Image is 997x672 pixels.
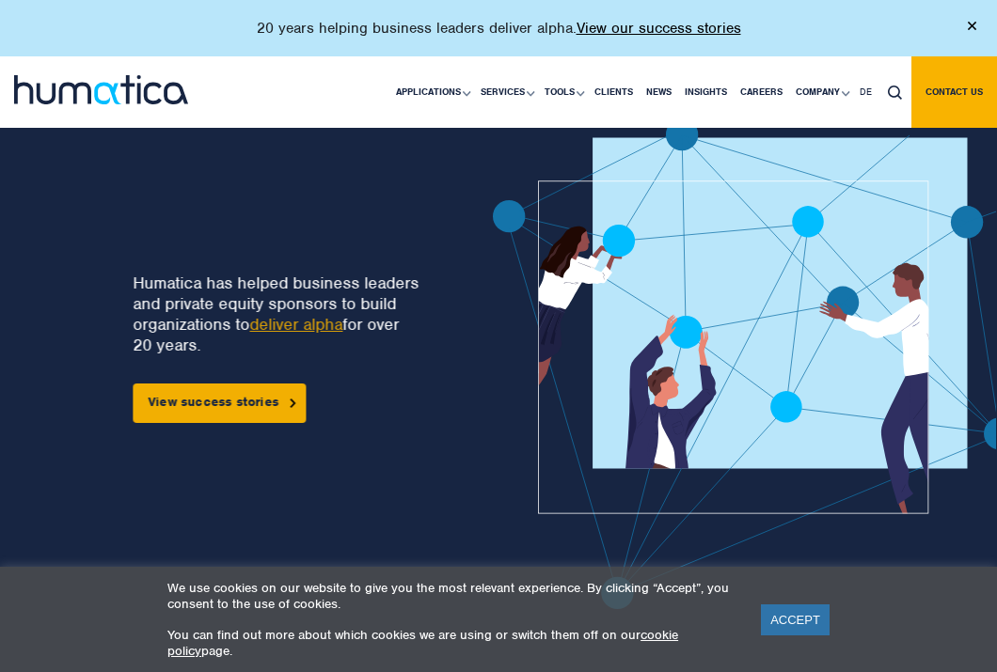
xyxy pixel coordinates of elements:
a: View success stories [133,383,306,423]
p: 20 years helping business leaders deliver alpha. [257,19,741,38]
a: Tools [538,56,588,128]
a: ACCEPT [761,604,830,635]
p: We use cookies on our website to give you the most relevant experience. By clicking “Accept”, you... [167,580,737,612]
a: View our success stories [577,19,741,38]
a: Company [789,56,853,128]
a: Insights [678,56,734,128]
a: Contact us [911,56,997,128]
a: cookie policy [167,627,678,659]
img: arrowicon [291,399,296,407]
img: search_icon [888,86,902,100]
a: Services [474,56,538,128]
a: Careers [734,56,789,128]
a: Applications [389,56,474,128]
a: News [640,56,678,128]
a: DE [853,56,878,128]
p: You can find out more about which cookies we are using or switch them off on our page. [167,627,737,659]
span: DE [860,86,872,98]
a: deliver alpha [249,314,342,335]
p: Humatica has helped business leaders and private equity sponsors to build organizations to for ov... [133,273,420,355]
img: logo [14,75,188,104]
a: Clients [588,56,640,128]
